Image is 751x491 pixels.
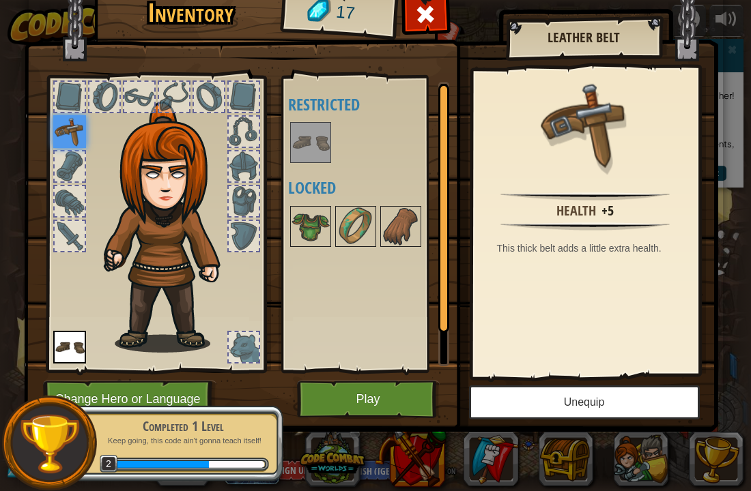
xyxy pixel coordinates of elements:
[500,222,669,230] img: hr.png
[53,115,86,148] img: portrait.png
[292,207,330,245] img: portrait.png
[497,241,681,255] div: This thick belt adds a little extra health.
[337,207,375,245] img: portrait.png
[98,102,244,353] img: hair_f2.png
[288,95,449,113] h4: Restricted
[556,201,596,221] div: Health
[297,381,440,418] button: Play
[43,381,216,418] button: Change Hero or Language
[53,331,86,363] img: portrait.png
[97,417,269,436] div: Completed 1 Level
[500,192,669,200] img: hr.png
[469,385,700,419] button: Unequip
[382,207,420,245] img: portrait.png
[100,455,118,473] span: 2
[541,80,629,168] img: portrait.png
[288,179,449,196] h4: Locked
[18,413,81,475] img: trophy.png
[601,201,614,221] div: +5
[520,30,648,45] h2: Leather Belt
[97,436,269,446] p: Keep going, this code ain't gonna teach itself!
[292,123,330,162] img: portrait.png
